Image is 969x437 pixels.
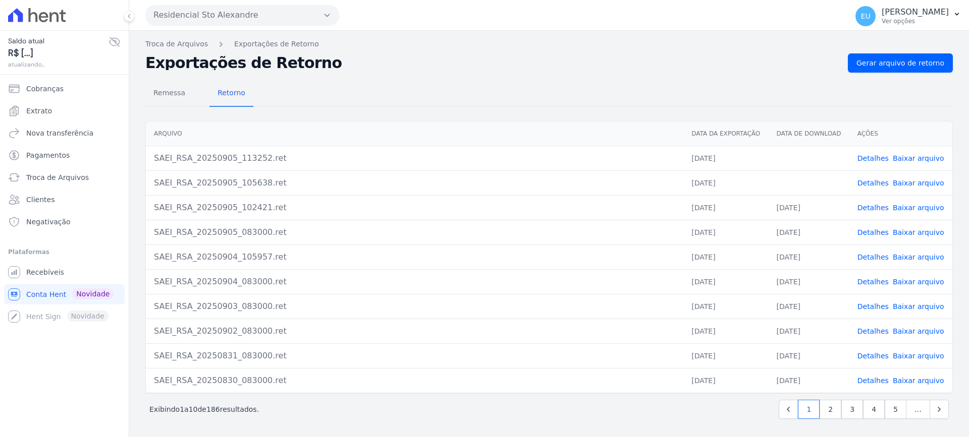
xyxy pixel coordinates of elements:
[683,195,768,220] td: [DATE]
[893,154,944,162] a: Baixar arquivo
[8,79,121,327] nav: Sidebar
[769,220,849,244] td: [DATE]
[8,46,109,60] span: R$ [...]
[4,79,125,99] a: Cobranças
[779,400,798,419] a: Previous
[893,179,944,187] a: Baixar arquivo
[769,269,849,294] td: [DATE]
[683,343,768,368] td: [DATE]
[893,228,944,236] a: Baixar arquivo
[906,400,930,419] span: …
[930,400,949,419] a: Next
[857,377,889,385] a: Detalhes
[683,269,768,294] td: [DATE]
[683,146,768,170] td: [DATE]
[211,83,251,103] span: Retorno
[8,36,109,46] span: Saldo atual
[683,121,768,146] th: Data da Exportação
[769,195,849,220] td: [DATE]
[856,58,944,68] span: Gerar arquivo de retorno
[857,154,889,162] a: Detalhes
[885,400,906,419] a: 5
[847,2,969,30] button: EU [PERSON_NAME] Ver opções
[863,400,885,419] a: 4
[893,204,944,212] a: Baixar arquivo
[26,217,71,227] span: Negativação
[857,228,889,236] a: Detalhes
[26,150,70,160] span: Pagamentos
[683,220,768,244] td: [DATE]
[857,179,889,187] a: Detalhes
[154,177,675,189] div: SAEI_RSA_20250905_105638.ret
[893,278,944,286] a: Baixar arquivo
[154,300,675,313] div: SAEI_RSA_20250903_083000.ret
[209,81,253,107] a: Retorno
[154,350,675,362] div: SAEI_RSA_20250831_083000.ret
[683,244,768,269] td: [DATE]
[154,276,675,288] div: SAEI_RSA_20250904_083000.ret
[798,400,820,419] a: 1
[206,405,220,413] span: 186
[4,123,125,143] a: Nova transferência
[4,167,125,188] a: Troca de Arquivos
[4,145,125,165] a: Pagamentos
[857,253,889,261] a: Detalhes
[26,195,55,205] span: Clientes
[769,319,849,343] td: [DATE]
[4,284,125,304] a: Conta Hent Novidade
[154,374,675,387] div: SAEI_RSA_20250830_083000.ret
[145,39,208,49] a: Troca de Arquivos
[147,83,191,103] span: Remessa
[26,128,93,138] span: Nova transferência
[154,226,675,238] div: SAEI_RSA_20250905_083000.ret
[149,404,259,414] p: Exibindo a de resultados.
[154,202,675,214] div: SAEI_RSA_20250905_102421.ret
[820,400,841,419] a: 2
[154,325,675,337] div: SAEI_RSA_20250902_083000.ret
[146,121,683,146] th: Arquivo
[893,352,944,360] a: Baixar arquivo
[180,405,184,413] span: 1
[893,253,944,261] a: Baixar arquivo
[857,278,889,286] a: Detalhes
[857,327,889,335] a: Detalhes
[857,302,889,310] a: Detalhes
[683,170,768,195] td: [DATE]
[841,400,863,419] a: 3
[189,405,198,413] span: 10
[234,39,319,49] a: Exportações de Retorno
[769,294,849,319] td: [DATE]
[145,5,339,25] button: Residencial Sto Alexandre
[882,7,949,17] p: [PERSON_NAME]
[769,121,849,146] th: Data de Download
[861,13,871,20] span: EU
[26,106,52,116] span: Extrato
[26,172,89,182] span: Troca de Arquivos
[26,84,64,94] span: Cobranças
[849,121,952,146] th: Ações
[893,327,944,335] a: Baixar arquivo
[4,212,125,232] a: Negativação
[26,289,66,299] span: Conta Hent
[893,302,944,310] a: Baixar arquivo
[4,101,125,121] a: Extrato
[26,267,64,277] span: Recebíveis
[145,39,953,49] nav: Breadcrumb
[857,352,889,360] a: Detalhes
[8,60,109,69] span: atualizando...
[145,56,840,70] h2: Exportações de Retorno
[683,368,768,393] td: [DATE]
[882,17,949,25] p: Ver opções
[4,190,125,210] a: Clientes
[848,53,953,73] a: Gerar arquivo de retorno
[893,377,944,385] a: Baixar arquivo
[769,343,849,368] td: [DATE]
[683,294,768,319] td: [DATE]
[145,81,193,107] a: Remessa
[4,262,125,282] a: Recebíveis
[154,152,675,164] div: SAEI_RSA_20250905_113252.ret
[769,244,849,269] td: [DATE]
[72,288,114,299] span: Novidade
[154,251,675,263] div: SAEI_RSA_20250904_105957.ret
[683,319,768,343] td: [DATE]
